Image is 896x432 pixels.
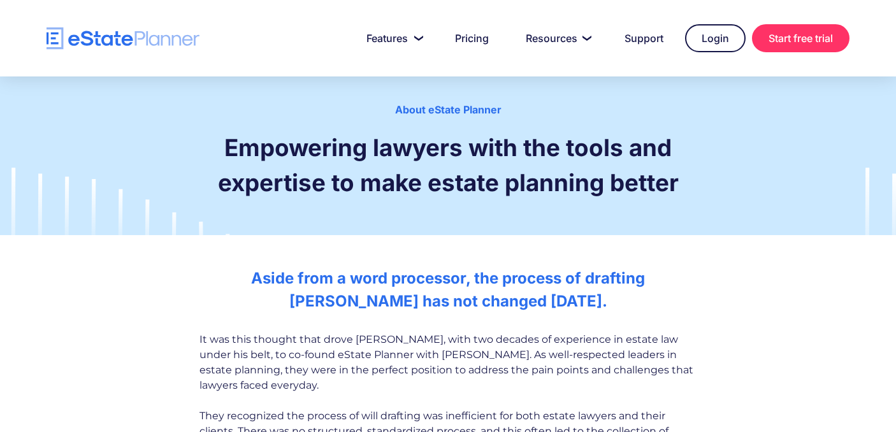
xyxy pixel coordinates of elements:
[510,25,603,51] a: Resources
[199,267,697,313] h2: Aside from a word processor, the process of drafting [PERSON_NAME] has not changed [DATE].
[89,102,807,117] div: About eState Planner
[685,24,746,52] a: Login
[440,25,504,51] a: Pricing
[351,25,433,51] a: Features
[752,24,849,52] a: Start free trial
[609,25,679,51] a: Support
[47,27,199,50] a: home
[199,130,697,200] h1: Empowering lawyers with the tools and expertise to make estate planning better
